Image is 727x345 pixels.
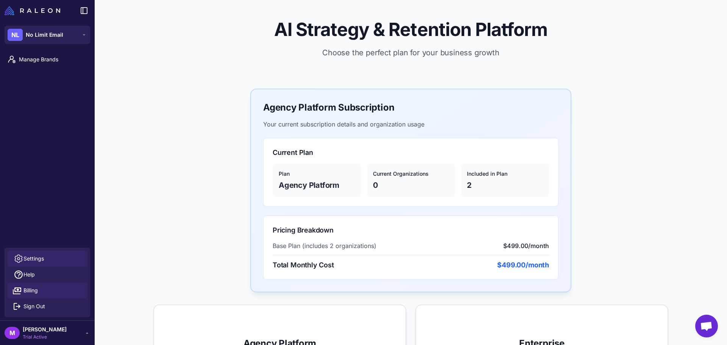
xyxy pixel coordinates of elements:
span: $499.00/month [497,260,549,270]
span: Trial Active [23,334,67,340]
p: Your current subscription details and organization usage [263,120,559,129]
button: Sign Out [8,298,87,314]
span: Settings [23,254,44,263]
p: Agency Platform [279,180,355,191]
span: Manage Brands [19,55,86,64]
a: Open chat [695,315,718,337]
a: Help [8,267,87,283]
div: M [5,327,20,339]
h1: AI Strategy & Retention Platform [107,18,715,41]
h4: Current Organizations [373,170,449,178]
button: NLNo Limit Email [5,26,90,44]
img: Raleon Logo [5,6,60,15]
h3: Current Plan [273,147,549,158]
h4: Plan [279,170,355,178]
span: $499.00/month [503,241,549,250]
span: [PERSON_NAME] [23,325,67,334]
span: No Limit Email [26,31,63,39]
h4: Included in Plan [467,170,543,178]
span: Billing [23,286,38,295]
span: Total Monthly Cost [273,260,334,270]
span: Base Plan (includes 2 organizations) [273,241,376,250]
p: Choose the perfect plan for your business growth [107,47,715,58]
span: Help [23,270,35,279]
a: Manage Brands [3,52,92,67]
h2: Agency Platform Subscription [263,101,559,114]
p: 2 [467,180,543,191]
span: Sign Out [23,302,45,311]
h3: Pricing Breakdown [273,225,549,235]
div: NL [8,29,23,41]
p: 0 [373,180,449,191]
